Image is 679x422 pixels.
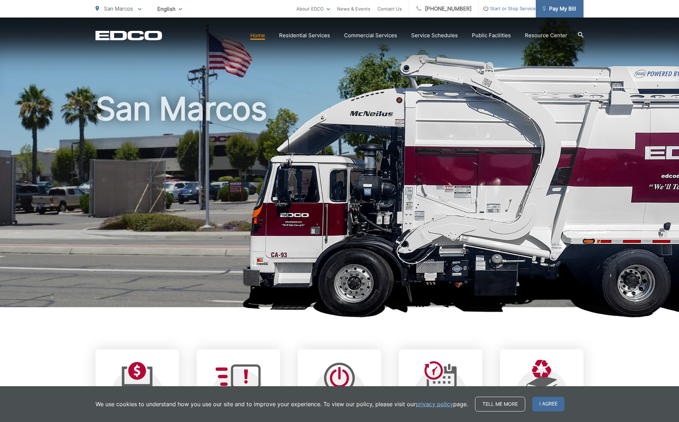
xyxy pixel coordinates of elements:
span: Pay My Bill [543,5,576,13]
span: English [152,3,187,15]
span: I agree [532,397,565,411]
a: Tell me more [475,397,525,411]
a: About EDCO [296,5,330,13]
a: Commercial Services [344,31,397,40]
p: We use cookies to understand how you use our site and to improve your experience. To view our pol... [95,400,468,408]
a: Home [250,31,265,40]
span: San Marcos [104,5,133,12]
a: Service Schedules [411,31,458,40]
a: Residential Services [279,31,330,40]
a: Contact Us [377,5,402,13]
a: privacy policy [416,400,453,408]
a: Public Facilities [472,31,511,40]
h1: San Marcos [95,91,584,314]
a: Resource Center [525,31,567,40]
a: EDCD logo. Return to the homepage. [95,31,162,40]
a: News & Events [337,5,370,13]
